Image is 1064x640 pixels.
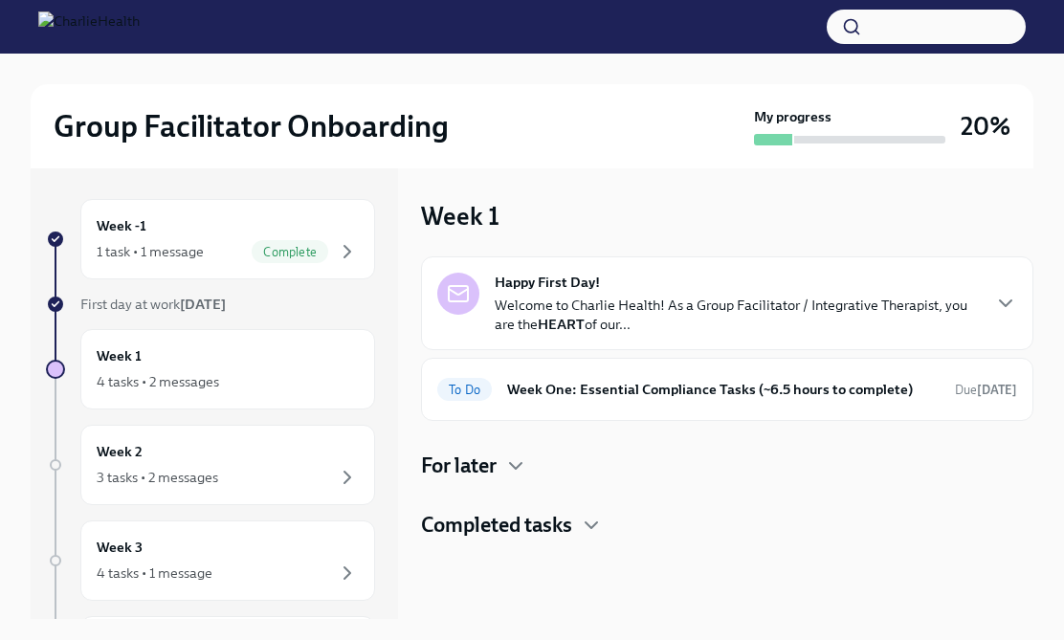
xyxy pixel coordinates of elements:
h4: Completed tasks [421,511,572,540]
span: Due [955,383,1017,397]
span: Complete [252,245,328,259]
a: Week 14 tasks • 2 messages [46,329,375,409]
h3: Week 1 [421,199,499,233]
h3: 20% [961,109,1010,143]
strong: Happy First Day! [495,273,600,292]
h6: Week -1 [97,215,146,236]
div: For later [421,452,1033,480]
h6: Week 1 [97,345,142,366]
div: 3 tasks • 2 messages [97,468,218,487]
span: To Do [437,383,492,397]
img: CharlieHealth [38,11,140,42]
span: August 18th, 2025 10:00 [955,381,1017,399]
div: Completed tasks [421,511,1033,540]
h6: Week 2 [97,441,143,462]
h2: Group Facilitator Onboarding [54,107,449,145]
p: Welcome to Charlie Health! As a Group Facilitator / Integrative Therapist, you are the of our... [495,296,979,334]
div: 4 tasks • 2 messages [97,372,219,391]
a: To DoWeek One: Essential Compliance Tasks (~6.5 hours to complete)Due[DATE] [437,374,1017,405]
a: Week -11 task • 1 messageComplete [46,199,375,279]
h4: For later [421,452,497,480]
h6: Week 3 [97,537,143,558]
a: Week 23 tasks • 2 messages [46,425,375,505]
a: First day at work[DATE] [46,295,375,314]
a: Week 34 tasks • 1 message [46,520,375,601]
h6: Week One: Essential Compliance Tasks (~6.5 hours to complete) [507,379,940,400]
strong: HEART [538,316,585,333]
strong: [DATE] [977,383,1017,397]
div: 4 tasks • 1 message [97,563,212,583]
span: First day at work [80,296,226,313]
strong: My progress [754,107,831,126]
strong: [DATE] [180,296,226,313]
div: 1 task • 1 message [97,242,204,261]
